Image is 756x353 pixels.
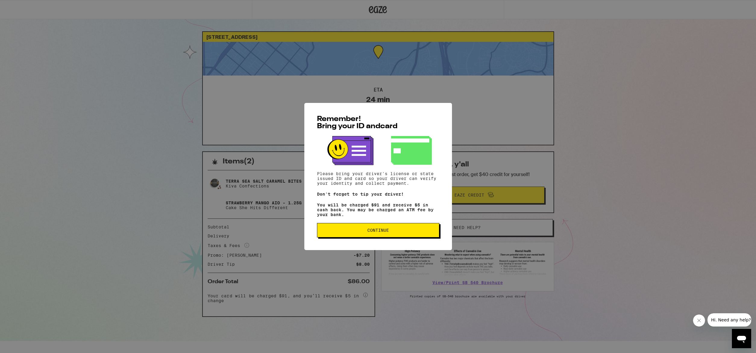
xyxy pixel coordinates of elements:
iframe: Message from company [707,313,751,327]
button: Continue [317,223,439,237]
p: Don't forget to tip your driver! [317,192,439,197]
p: You will be charged $91 and receive $5 in cash back. You may be charged an ATM fee by your bank. [317,203,439,217]
iframe: Close message [693,314,705,327]
span: Remember! Bring your ID and card [317,116,397,130]
span: Continue [367,228,389,232]
iframe: Button to launch messaging window [732,329,751,348]
p: Please bring your driver's license or state issued ID and card so your driver can verify your ide... [317,171,439,186]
